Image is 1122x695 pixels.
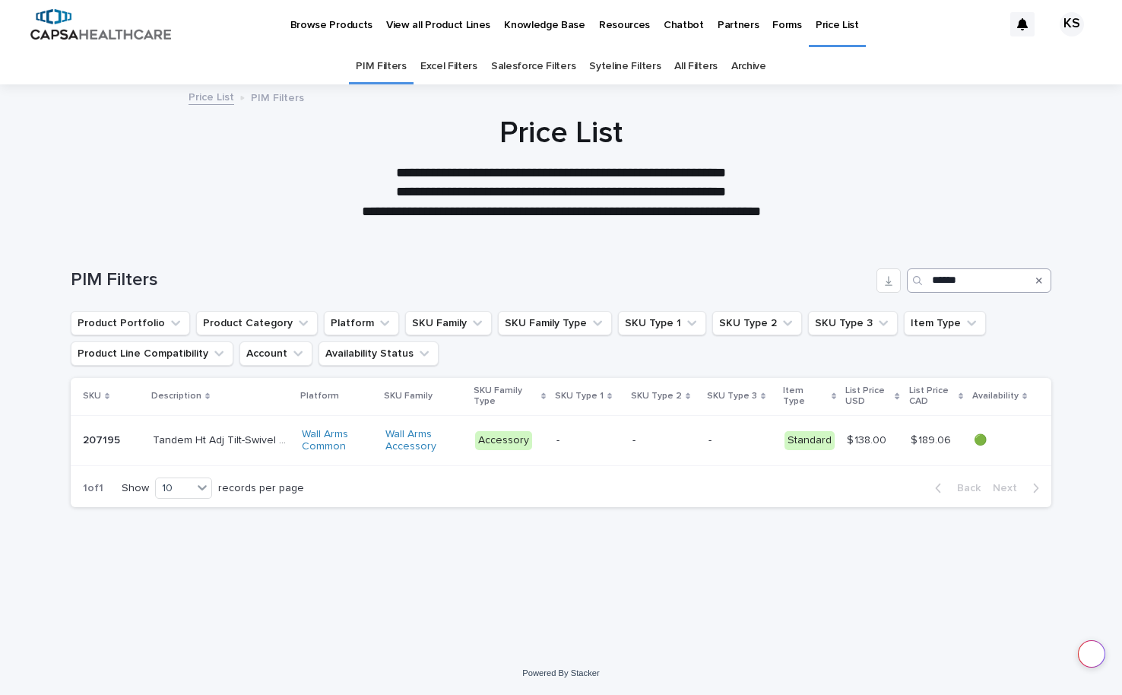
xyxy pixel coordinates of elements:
[71,269,870,291] h1: PIM Filters
[300,388,339,405] p: Platform
[589,49,661,84] a: Syteline Filters
[707,388,757,405] p: SKU Type 3
[356,49,407,84] a: PIM Filters
[384,388,433,405] p: SKU Family
[556,431,563,447] p: -
[324,311,399,335] button: Platform
[993,483,1026,493] span: Next
[909,382,955,411] p: List Price CAD
[948,483,981,493] span: Back
[83,388,101,405] p: SKU
[632,431,639,447] p: -
[71,470,116,507] p: 1 of 1
[71,415,1051,466] tr: 207195207195 Tandem Ht Adj Tilt-Swivel Monitor MountTandem Ht Adj Tilt-Swivel Monitor Mount Wall ...
[972,388,1019,405] p: Availability
[618,311,706,335] button: SKU Type 1
[122,482,149,495] p: Show
[555,388,604,405] p: SKU Type 1
[405,311,492,335] button: SKU Family
[987,481,1051,495] button: Next
[923,481,987,495] button: Back
[189,87,234,105] a: Price List
[302,428,373,454] a: Wall Arms Common
[83,431,123,447] p: 207195
[420,49,477,84] a: Excel Filters
[319,341,439,366] button: Availability Status
[907,268,1051,293] input: Search
[911,431,954,447] p: $ 189.06
[808,311,898,335] button: SKU Type 3
[712,311,802,335] button: SKU Type 2
[474,382,537,411] p: SKU Family Type
[196,311,318,335] button: Product Category
[153,431,293,447] p: Tandem Ht Adj Tilt-Swivel Monitor Mount
[522,668,599,678] a: Powered By Stacker
[847,431,889,447] p: $ 138.00
[498,311,612,335] button: SKU Family Type
[1060,12,1084,36] div: KS
[239,341,312,366] button: Account
[71,311,190,335] button: Product Portfolio
[71,341,233,366] button: Product Line Compatibility
[904,311,986,335] button: Item Type
[491,49,575,84] a: Salesforce Filters
[251,88,304,105] p: PIM Filters
[784,431,835,450] div: Standard
[189,115,933,151] h1: Price List
[783,382,828,411] p: Item Type
[475,431,532,450] div: Accessory
[30,9,171,40] img: B5p4sRfuTuC72oLToeu7
[708,431,715,447] p: -
[974,434,1027,447] p: 🟢
[731,49,766,84] a: Archive
[674,49,718,84] a: All Filters
[631,388,682,405] p: SKU Type 2
[385,428,464,454] a: Wall Arms Accessory
[151,388,201,405] p: Description
[156,481,192,497] div: 10
[218,482,304,495] p: records per page
[845,382,891,411] p: List Price USD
